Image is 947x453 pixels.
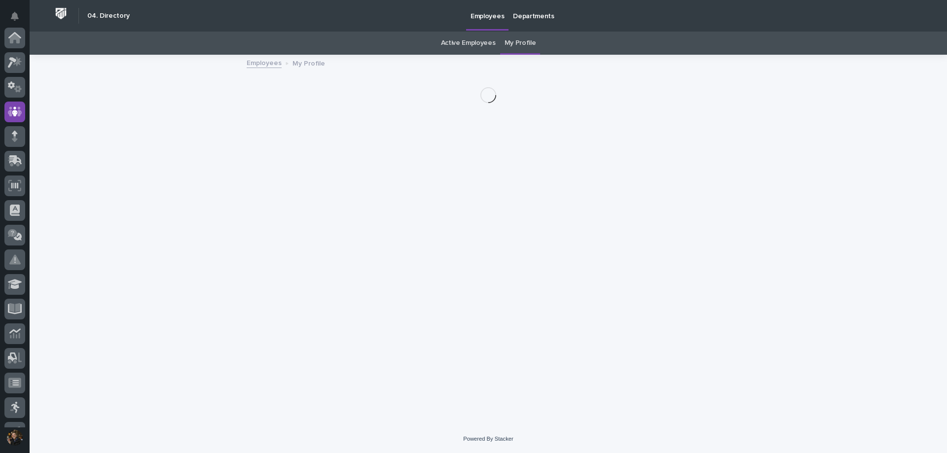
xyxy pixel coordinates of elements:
a: Active Employees [441,32,496,55]
h2: 04. Directory [87,12,130,20]
div: Notifications [12,12,25,28]
button: Notifications [4,6,25,27]
a: My Profile [505,32,536,55]
img: Workspace Logo [52,4,70,23]
p: My Profile [292,57,325,68]
button: users-avatar [4,427,25,448]
a: Employees [247,57,282,68]
a: Powered By Stacker [463,436,513,442]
